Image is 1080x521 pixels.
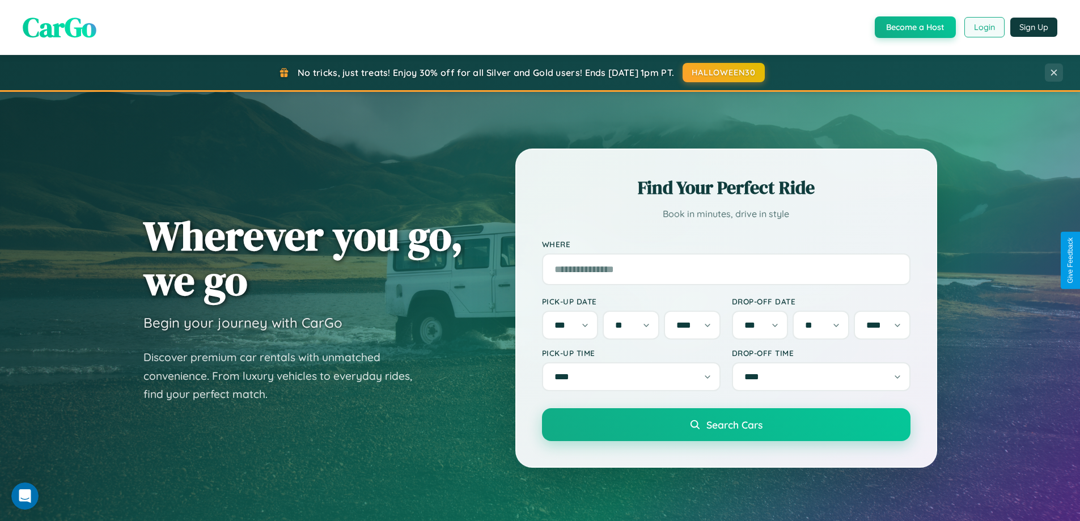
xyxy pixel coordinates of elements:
[875,16,956,38] button: Become a Host
[143,314,342,331] h3: Begin your journey with CarGo
[23,9,96,46] span: CarGo
[11,482,39,510] iframe: Intercom live chat
[298,67,674,78] span: No tricks, just treats! Enjoy 30% off for all Silver and Gold users! Ends [DATE] 1pm PT.
[732,348,910,358] label: Drop-off Time
[706,418,763,431] span: Search Cars
[542,348,721,358] label: Pick-up Time
[542,175,910,200] h2: Find Your Perfect Ride
[964,17,1005,37] button: Login
[1010,18,1057,37] button: Sign Up
[542,408,910,441] button: Search Cars
[542,206,910,222] p: Book in minutes, drive in style
[143,213,463,303] h1: Wherever you go, we go
[683,63,765,82] button: HALLOWEEN30
[542,239,910,249] label: Where
[1066,238,1074,283] div: Give Feedback
[143,348,427,404] p: Discover premium car rentals with unmatched convenience. From luxury vehicles to everyday rides, ...
[542,296,721,306] label: Pick-up Date
[732,296,910,306] label: Drop-off Date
